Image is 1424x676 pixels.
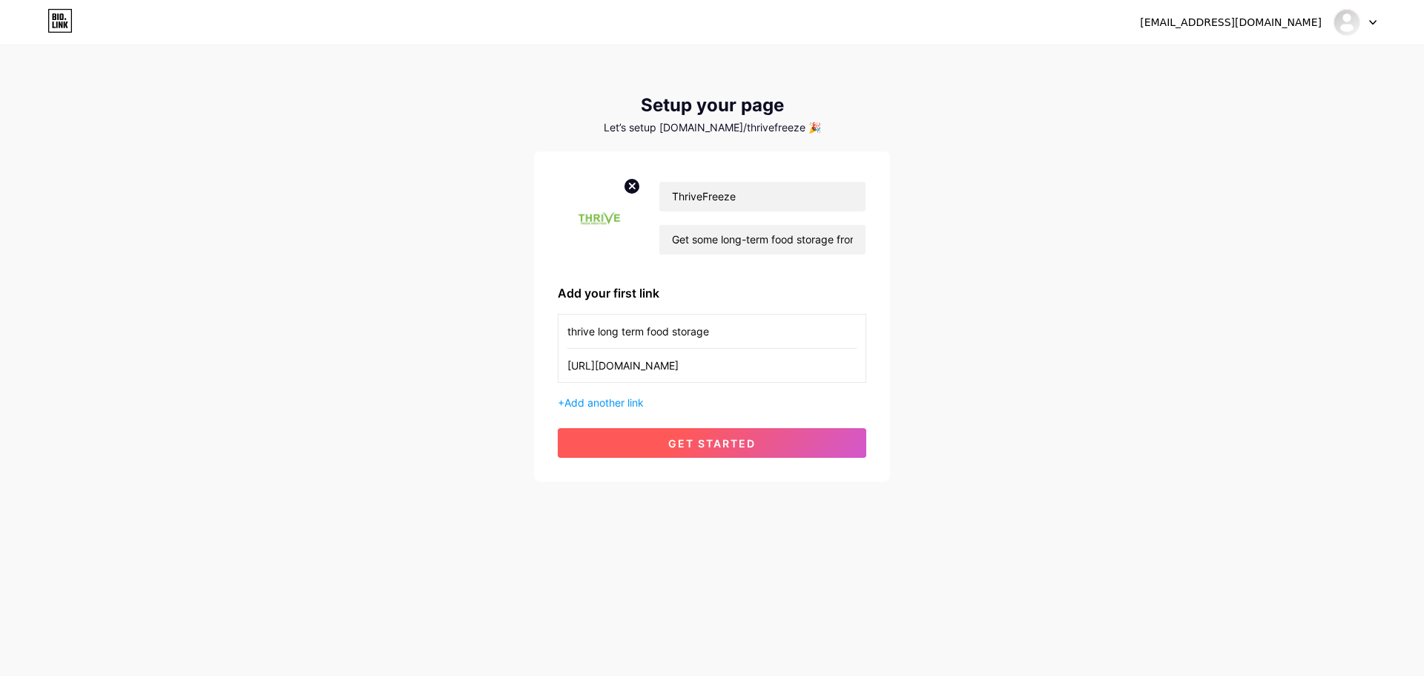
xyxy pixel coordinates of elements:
div: Setup your page [534,95,890,116]
div: Add your first link [558,284,866,302]
div: Let’s setup [DOMAIN_NAME]/thrivefreeze 🎉 [534,122,890,134]
button: get started [558,428,866,458]
div: + [558,395,866,410]
img: profile pic [558,175,641,260]
span: Add another link [564,396,644,409]
div: [EMAIL_ADDRESS][DOMAIN_NAME] [1140,15,1322,30]
input: Your name [659,182,866,211]
input: Link name (My Instagram) [567,315,857,348]
span: get started [668,437,756,450]
input: URL (https://instagram.com/yourname) [567,349,857,382]
img: thrivefreeze [1333,8,1361,36]
input: bio [659,225,866,255]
